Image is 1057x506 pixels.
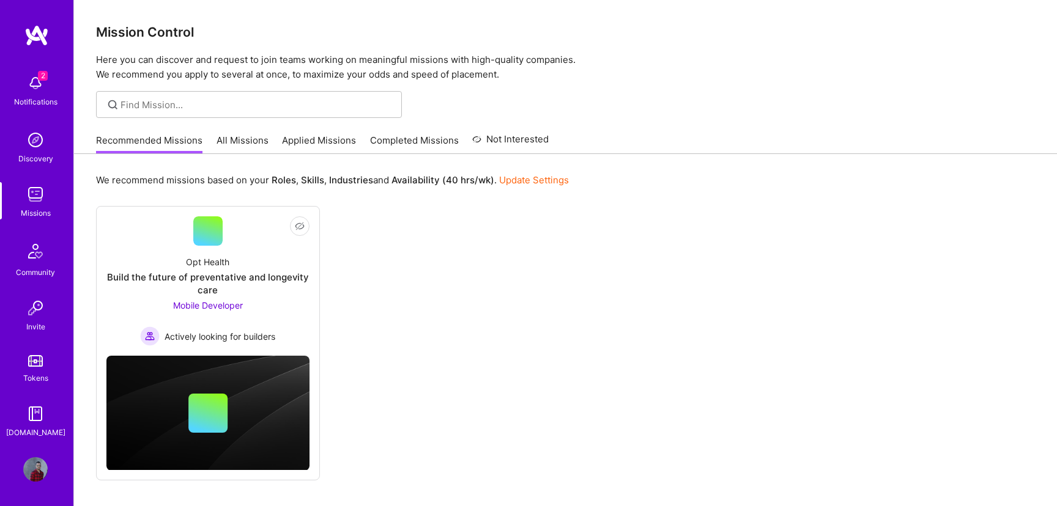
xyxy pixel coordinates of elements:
a: Completed Missions [370,134,459,154]
img: Actively looking for builders [140,326,160,346]
img: teamwork [23,182,48,207]
p: We recommend missions based on your , , and . [96,174,569,186]
a: User Avatar [20,457,51,482]
b: Skills [301,174,324,186]
input: Find Mission... [121,98,393,111]
div: [DOMAIN_NAME] [6,426,65,439]
img: User Avatar [23,457,48,482]
img: logo [24,24,49,46]
a: Not Interested [472,132,549,154]
div: Discovery [18,152,53,165]
span: 2 [38,71,48,81]
a: Opt HealthBuild the future of preventative and longevity careMobile Developer Actively looking fo... [106,216,310,346]
div: Build the future of preventative and longevity care [106,271,310,296]
img: guide book [23,402,48,426]
div: Notifications [14,95,57,108]
h3: Mission Control [96,24,1035,40]
span: Mobile Developer [173,300,243,310]
div: Missions [21,207,51,219]
a: Applied Missions [282,134,356,154]
div: Community [16,266,55,279]
img: bell [23,71,48,95]
img: Community [21,237,50,266]
b: Availability (40 hrs/wk) [391,174,494,186]
img: Invite [23,296,48,320]
div: Invite [26,320,45,333]
img: cover [106,356,310,471]
img: discovery [23,128,48,152]
img: tokens [28,355,43,367]
b: Roles [272,174,296,186]
i: icon SearchGrey [106,98,120,112]
a: Recommended Missions [96,134,202,154]
a: Update Settings [499,174,569,186]
span: Actively looking for builders [165,330,275,343]
p: Here you can discover and request to join teams working on meaningful missions with high-quality ... [96,53,1035,82]
a: All Missions [217,134,269,154]
div: Tokens [23,372,48,384]
i: icon EyeClosed [295,221,305,231]
div: Opt Health [186,255,229,268]
b: Industries [329,174,373,186]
